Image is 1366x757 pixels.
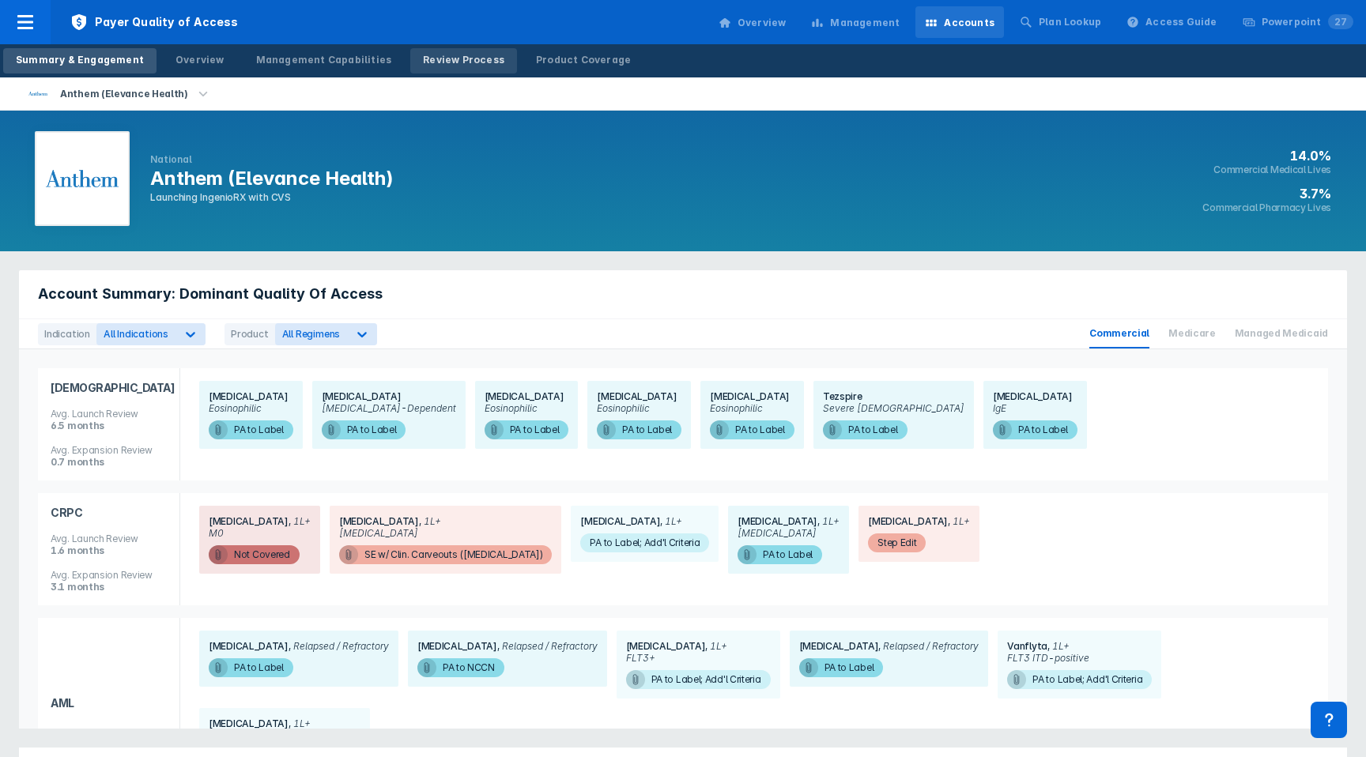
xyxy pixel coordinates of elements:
span: FLT3+ [626,652,655,664]
span: [MEDICAL_DATA] [993,390,1073,402]
span: [MEDICAL_DATA] [799,640,879,652]
span: PA to Label [738,545,822,564]
div: National [150,153,394,166]
span: [MEDICAL_DATA] [209,390,289,402]
span: [DEMOGRAPHIC_DATA] [51,368,167,408]
span: PA to Label [209,658,293,677]
a: Overview [163,48,237,73]
div: Plan Lookup [1039,15,1101,29]
div: Overview [738,16,787,30]
span: [MEDICAL_DATA] [626,640,706,652]
h1: Anthem (Elevance Health) [150,166,394,191]
span: M0 [209,527,224,539]
div: Avg. Expansion Review [51,444,167,456]
div: Avg. Launch Review [51,533,167,544]
span: Eosinophilic [485,402,538,414]
div: Powerpoint [1262,15,1353,29]
h3: 14.0% [1202,148,1331,164]
span: FLT3 ITD-positive [1007,652,1089,664]
h4: Commercial Pharmacy Lives [1202,201,1331,214]
a: Overview [709,6,796,38]
span: PA to Label [993,420,1077,439]
span: All Regimens [282,328,341,340]
span: [MEDICAL_DATA] [339,527,418,539]
div: Accounts [944,16,994,30]
span: Severe [DEMOGRAPHIC_DATA] [823,402,964,414]
span: PA to Label [209,420,293,439]
span: 1L+ [1047,640,1070,652]
div: 3.1 months [51,581,167,593]
span: All Indications [104,328,168,340]
span: PA to NCCN [417,658,504,677]
span: Eosinophilic [597,402,650,414]
div: 6.5 months [51,420,167,431]
span: Medicare [1168,319,1216,348]
span: Tezspire [823,390,862,402]
div: Anthem (Elevance Health) [54,83,194,105]
img: anthem [28,92,47,96]
span: PA to Label [799,658,884,677]
span: AML [51,684,167,723]
span: [MEDICAL_DATA] [597,390,677,402]
div: Avg. Expansion Review [51,569,167,581]
span: [MEDICAL_DATA] [485,390,564,402]
span: Relapsed / Refractory [497,640,598,652]
span: PA to Label; Add'l Criteria [1007,670,1152,689]
div: 1.6 months [51,544,167,556]
span: Relapsed / Refractory [878,640,979,652]
span: 1L+ [419,515,441,527]
a: Review Process [410,48,517,73]
span: Vanflyta [1007,640,1047,652]
h4: Commercial Medical Lives [1202,164,1331,176]
a: Management [802,6,909,38]
span: Not Covered [209,545,300,564]
div: Contact Support [1311,702,1347,738]
span: Relapsed / Refractory [289,640,389,652]
span: [MEDICAL_DATA] [738,515,817,527]
span: PA to Label [823,420,908,439]
span: PA to Label; Add'l Criteria [580,533,709,552]
span: [MEDICAL_DATA] [417,640,497,652]
span: Step Edit [868,533,926,552]
div: Indication [38,323,96,345]
span: 1L+ [660,515,682,527]
span: SE w/ Clin. Carveouts ([MEDICAL_DATA]) [339,545,553,564]
span: PA to Label [322,420,406,439]
span: PA to Label [710,420,794,439]
button: Anthem (Elevance Health) [9,77,231,110]
span: [MEDICAL_DATA]-Dependent [322,402,456,414]
span: [MEDICAL_DATA] [209,640,289,652]
span: Account Summary: Dominant Quality Of Access [38,284,383,303]
span: 1L+ [948,515,970,527]
span: CRPC [51,493,167,533]
div: Management Capabilities [256,53,392,67]
span: 1L+ [289,717,311,729]
span: [MEDICAL_DATA] [738,527,817,539]
div: Summary & Engagement [16,53,144,67]
span: PA to Label [485,420,569,439]
div: Product Coverage [536,53,631,67]
div: Overview [175,53,225,67]
div: Access Guide [1145,15,1217,29]
span: [MEDICAL_DATA] [209,515,289,527]
div: Review Process [423,53,504,67]
a: Accounts [915,6,1004,38]
span: Eosinophilic [209,402,262,414]
span: [MEDICAL_DATA] [209,717,289,729]
div: 0.7 months [51,456,167,468]
span: [MEDICAL_DATA] [868,515,948,527]
h4: Launching IngenioRX with CVS [150,191,394,204]
img: anthem.png [46,170,119,187]
div: Product [225,323,275,345]
span: [MEDICAL_DATA] [580,515,660,527]
a: Summary & Engagement [3,48,157,73]
span: 1L+ [289,515,311,527]
span: [MEDICAL_DATA] [339,515,419,527]
h3: 3.7% [1202,186,1331,201]
span: 1L+ [705,640,727,652]
div: Management [830,16,900,30]
span: Eosinophilic [710,402,763,414]
a: Management Capabilities [243,48,405,73]
span: Commercial [1089,319,1149,348]
span: IgE [993,402,1006,414]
